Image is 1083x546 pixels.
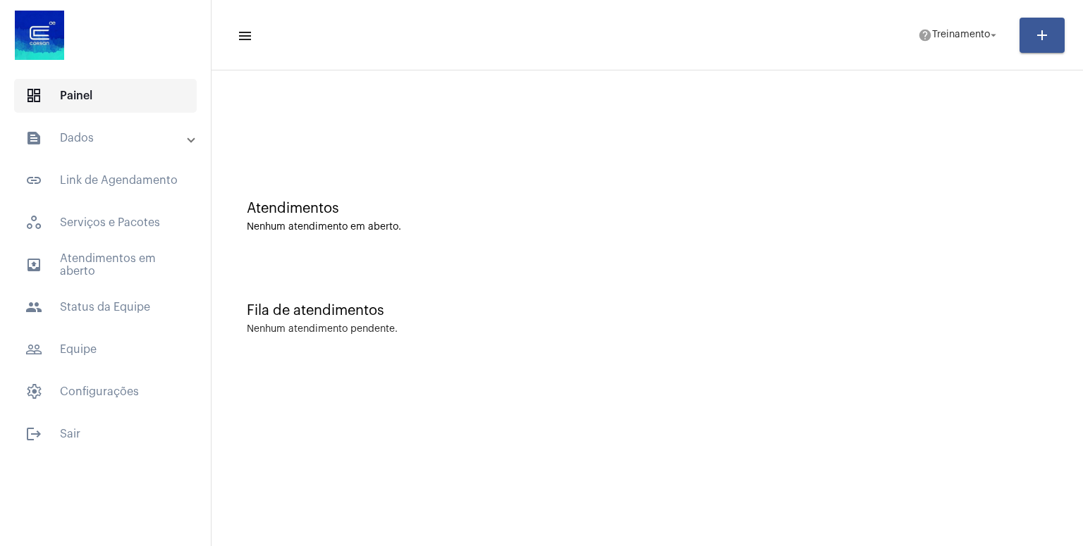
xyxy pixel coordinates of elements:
[247,201,1048,216] div: Atendimentos
[237,27,251,44] mat-icon: sidenav icon
[25,256,42,273] mat-icon: sidenav icon
[25,341,42,358] mat-icon: sidenav icon
[987,29,1000,42] mat-icon: arrow_drop_down
[932,30,990,40] span: Treinamento
[14,290,197,324] span: Status da Equipe
[247,324,398,335] div: Nenhum atendimento pendente.
[14,417,197,451] span: Sair
[1034,27,1051,44] mat-icon: add
[25,299,42,316] mat-icon: sidenav icon
[8,121,211,155] mat-expansion-panel-header: sidenav iconDados
[247,222,1048,232] div: Nenhum atendimento em aberto.
[25,172,42,189] mat-icon: sidenav icon
[918,28,932,42] mat-icon: help
[14,163,197,197] span: Link de Agendamento
[25,87,42,104] span: sidenav icon
[14,333,197,366] span: Equipe
[25,130,188,147] mat-panel-title: Dados
[25,130,42,147] mat-icon: sidenav icon
[25,214,42,231] span: sidenav icon
[14,206,197,240] span: Serviços e Pacotes
[14,248,197,282] span: Atendimentos em aberto
[11,7,68,63] img: d4669ae0-8c07-2337-4f67-34b0df7f5ae4.jpeg
[25,383,42,400] span: sidenav icon
[14,375,197,409] span: Configurações
[247,303,1048,318] div: Fila de atendimentos
[25,426,42,442] mat-icon: sidenav icon
[14,79,197,113] span: Painel
[910,21,1008,49] button: Treinamento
